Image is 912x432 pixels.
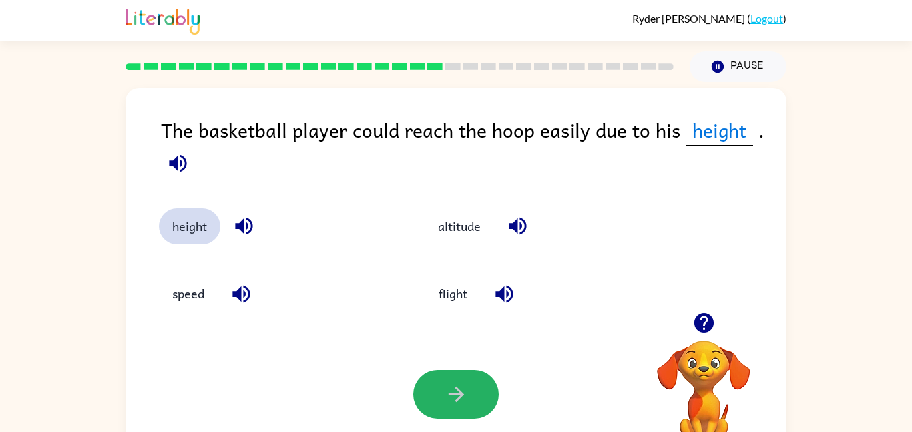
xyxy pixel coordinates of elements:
[126,5,200,35] img: Literably
[750,12,783,25] a: Logout
[425,208,494,244] button: altitude
[159,208,220,244] button: height
[425,276,481,312] button: flight
[159,276,218,312] button: speed
[632,12,786,25] div: ( )
[161,115,786,182] div: The basketball player could reach the hoop easily due to his .
[632,12,747,25] span: Ryder [PERSON_NAME]
[686,115,753,146] span: height
[690,51,786,82] button: Pause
